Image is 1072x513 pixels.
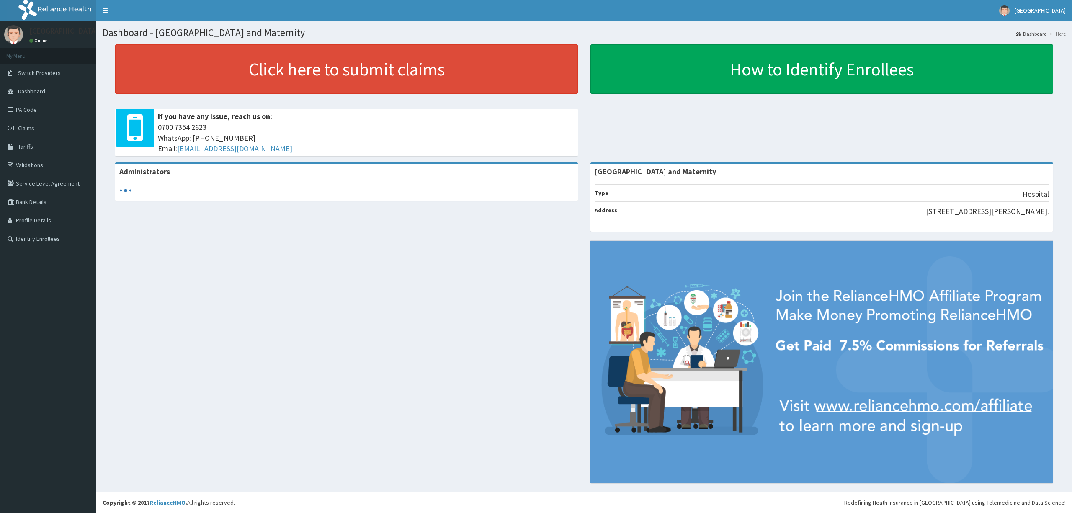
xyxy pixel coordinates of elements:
[844,498,1066,507] div: Redefining Heath Insurance in [GEOGRAPHIC_DATA] using Telemedicine and Data Science!
[595,206,617,214] b: Address
[18,143,33,150] span: Tariffs
[18,88,45,95] span: Dashboard
[29,27,98,35] p: [GEOGRAPHIC_DATA]
[1015,7,1066,14] span: [GEOGRAPHIC_DATA]
[158,122,574,154] span: 0700 7354 2623 WhatsApp: [PHONE_NUMBER] Email:
[595,167,716,176] strong: [GEOGRAPHIC_DATA] and Maternity
[595,189,608,197] b: Type
[926,206,1049,217] p: [STREET_ADDRESS][PERSON_NAME].
[119,184,132,197] svg: audio-loading
[590,241,1053,483] img: provider-team-banner.png
[18,124,34,132] span: Claims
[1016,30,1047,37] a: Dashboard
[103,499,187,506] strong: Copyright © 2017 .
[96,492,1072,513] footer: All rights reserved.
[590,44,1053,94] a: How to Identify Enrollees
[177,144,292,153] a: [EMAIL_ADDRESS][DOMAIN_NAME]
[4,25,23,44] img: User Image
[158,111,272,121] b: If you have any issue, reach us on:
[149,499,186,506] a: RelianceHMO
[119,167,170,176] b: Administrators
[103,27,1066,38] h1: Dashboard - [GEOGRAPHIC_DATA] and Maternity
[29,38,49,44] a: Online
[1048,30,1066,37] li: Here
[1023,189,1049,200] p: Hospital
[18,69,61,77] span: Switch Providers
[115,44,578,94] a: Click here to submit claims
[999,5,1010,16] img: User Image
